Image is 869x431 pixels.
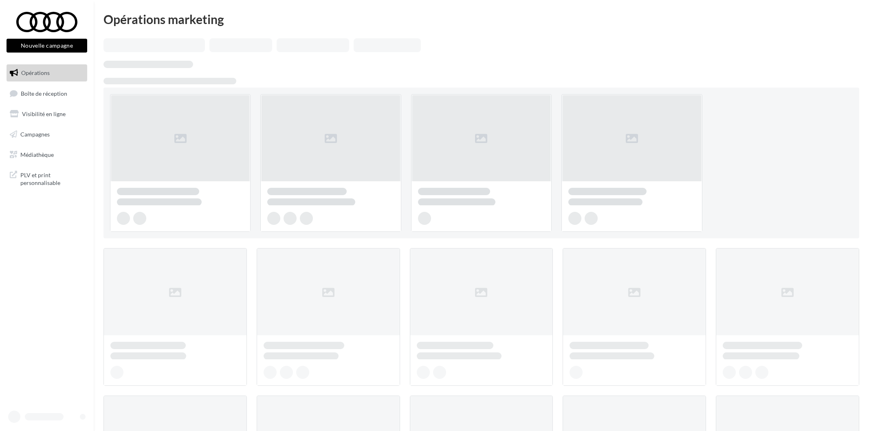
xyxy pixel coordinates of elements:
span: PLV et print personnalisable [20,169,84,187]
span: Campagnes [20,131,50,138]
a: Opérations [5,64,89,81]
span: Visibilité en ligne [22,110,66,117]
span: Médiathèque [20,151,54,158]
span: Opérations [21,69,50,76]
span: Boîte de réception [21,90,67,97]
a: Médiathèque [5,146,89,163]
a: PLV et print personnalisable [5,166,89,190]
a: Campagnes [5,126,89,143]
a: Boîte de réception [5,85,89,102]
div: Opérations marketing [103,13,859,25]
a: Visibilité en ligne [5,106,89,123]
button: Nouvelle campagne [7,39,87,53]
